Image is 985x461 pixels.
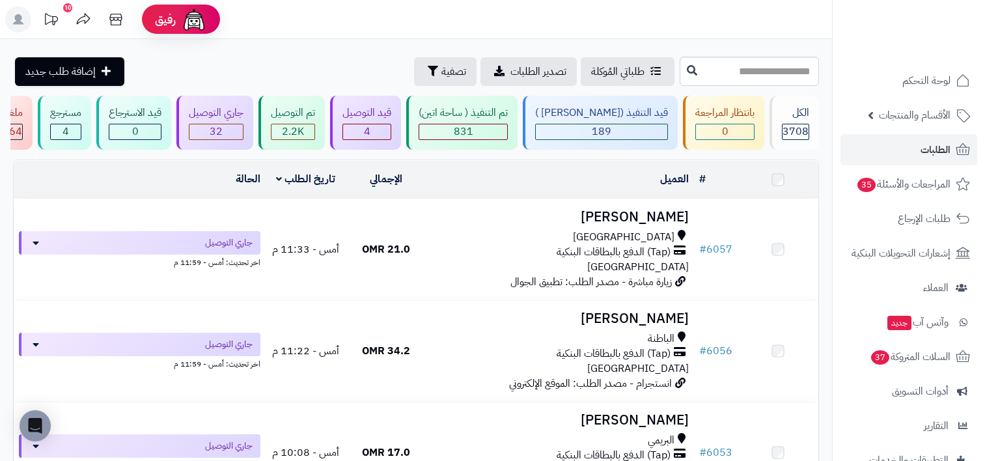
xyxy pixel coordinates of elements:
[370,171,402,187] a: الإجمالي
[921,141,950,159] span: الطلبات
[695,105,755,120] div: بانتظار المراجعة
[94,96,174,150] a: قيد الاسترجاع 0
[557,346,671,361] span: (Tap) الدفع بالبطاقات البنكية
[696,124,754,139] div: 0
[536,124,667,139] div: 189
[109,124,161,139] div: 0
[205,440,253,453] span: جاري التوصيل
[342,105,391,120] div: قيد التوصيل
[132,124,139,139] span: 0
[35,7,67,36] a: تحديثات المنصة
[856,175,950,193] span: المراجعات والأسئلة
[648,331,674,346] span: الباطنة
[699,445,706,460] span: #
[62,124,69,139] span: 4
[35,96,94,150] a: مسترجع 4
[19,356,260,370] div: اخر تحديث: أمس - 11:59 م
[256,96,327,150] a: تم التوصيل 2.2K
[924,417,949,435] span: التقارير
[722,124,728,139] span: 0
[680,96,767,150] a: بانتظار المراجعة 0
[892,382,949,400] span: أدوات التسويق
[902,72,950,90] span: لوحة التحكم
[432,210,689,225] h3: [PERSON_NAME]
[648,433,674,448] span: البريمي
[205,236,253,249] span: جاري التوصيل
[205,338,253,351] span: جاري التوصيل
[276,171,335,187] a: تاريخ الطلب
[923,279,949,297] span: العملاء
[840,410,977,441] a: التقارير
[189,124,243,139] div: 32
[362,242,410,257] span: 21.0 OMR
[870,348,950,366] span: السلات المتروكة
[272,242,339,257] span: أمس - 11:33 م
[840,65,977,96] a: لوحة التحكم
[840,376,977,407] a: أدوات التسويق
[840,272,977,303] a: العملاء
[852,244,950,262] span: إشعارات التحويلات البنكية
[210,124,223,139] span: 32
[699,445,732,460] a: #6053
[271,105,315,120] div: تم التوصيل
[592,124,611,139] span: 189
[840,307,977,338] a: وآتس آبجديد
[587,259,689,275] span: [GEOGRAPHIC_DATA]
[272,445,339,460] span: أمس - 10:08 م
[857,178,876,193] span: 35
[557,245,671,260] span: (Tap) الدفع بالبطاقات البنكية
[480,57,577,86] a: تصدير الطلبات
[898,210,950,228] span: طلبات الإرجاع
[51,124,81,139] div: 4
[20,410,51,441] div: Open Intercom Messenger
[63,3,72,12] div: 10
[343,124,391,139] div: 4
[573,230,674,245] span: [GEOGRAPHIC_DATA]
[699,343,732,359] a: #6056
[155,12,176,27] span: رفيق
[15,57,124,86] a: إضافة طلب جديد
[25,64,96,79] span: إضافة طلب جديد
[840,341,977,372] a: السلات المتروكة37
[520,96,680,150] a: قيد التنفيذ ([PERSON_NAME] ) 189
[2,105,23,120] div: ملغي
[840,203,977,234] a: طلبات الإرجاع
[879,106,950,124] span: الأقسام والمنتجات
[660,171,689,187] a: العميل
[782,105,809,120] div: الكل
[840,134,977,165] a: الطلبات
[432,311,689,326] h3: [PERSON_NAME]
[3,124,22,139] span: 464
[591,64,645,79] span: طلباتي المُوكلة
[236,171,260,187] a: الحالة
[886,313,949,331] span: وآتس آب
[896,27,973,55] img: logo-2.png
[699,242,732,257] a: #6057
[327,96,404,150] a: قيد التوصيل 4
[362,343,410,359] span: 34.2 OMR
[419,105,508,120] div: تم التنفيذ ( ساحة اتين)
[887,316,911,330] span: جديد
[441,64,466,79] span: تصفية
[181,7,207,33] img: ai-face.png
[19,255,260,268] div: اخر تحديث: أمس - 11:59 م
[174,96,256,150] a: جاري التوصيل 32
[581,57,674,86] a: طلباتي المُوكلة
[535,105,668,120] div: قيد التنفيذ ([PERSON_NAME] )
[414,57,477,86] button: تصفية
[272,343,339,359] span: أمس - 11:22 م
[840,169,977,200] a: المراجعات والأسئلة35
[870,350,889,365] span: 37
[432,413,689,428] h3: [PERSON_NAME]
[509,376,672,391] span: انستجرام - مصدر الطلب: الموقع الإلكتروني
[699,343,706,359] span: #
[454,124,473,139] span: 831
[362,445,410,460] span: 17.0 OMR
[189,105,243,120] div: جاري التوصيل
[109,105,161,120] div: قيد الاسترجاع
[699,242,706,257] span: #
[419,124,507,139] div: 831
[404,96,520,150] a: تم التنفيذ ( ساحة اتين) 831
[783,124,809,139] span: 3708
